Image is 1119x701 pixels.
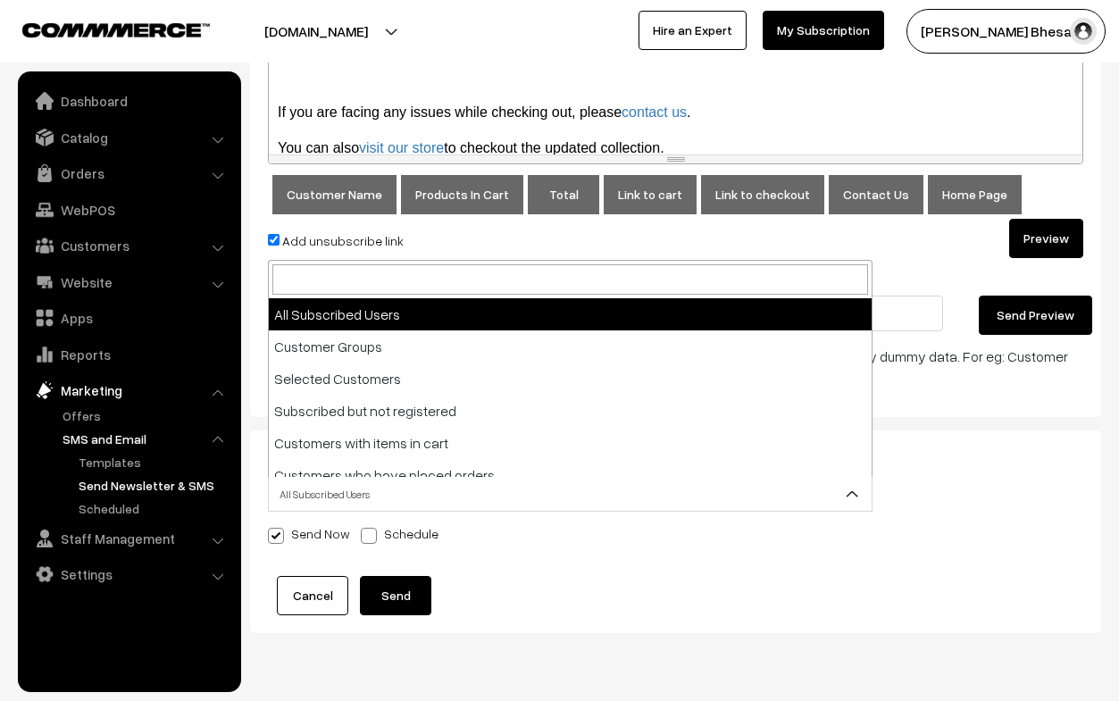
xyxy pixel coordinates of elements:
[269,427,872,459] li: Customers with items in cart
[272,175,397,214] button: Customer Name
[22,229,235,262] a: Customers
[22,266,235,298] a: Website
[269,298,872,330] li: All Subscribed Users
[278,138,1073,159] p: You can also to checkout the updated collection.
[269,330,872,363] li: Customer Groups
[22,374,235,406] a: Marketing
[22,302,235,334] a: Apps
[268,476,873,512] span: All Subscribed Users
[1009,219,1083,258] button: Preview
[763,11,884,50] a: My Subscription
[282,231,404,250] label: Add unsubscribe link
[269,479,872,510] span: All Subscribed Users
[277,576,348,615] a: Cancel
[22,522,235,555] a: Staff Management
[401,175,523,214] button: Products In Cart
[528,175,599,214] button: Total
[359,140,444,155] a: visit our store
[269,363,872,395] li: Selected Customers
[58,430,235,448] a: SMS and Email
[74,476,235,495] a: Send Newsletter & SMS
[604,175,697,214] button: Link to cart
[22,85,235,117] a: Dashboard
[22,18,179,39] a: COMMMERCE
[928,175,1022,214] button: Home Page
[22,157,235,189] a: Orders
[22,23,210,37] img: COMMMERCE
[829,175,923,214] button: Contact Us
[22,338,235,371] a: Reports
[269,155,1082,163] div: resize
[269,459,872,491] li: Customers who have placed orders
[269,395,872,427] li: Subscribed but not registered
[906,9,1106,54] button: [PERSON_NAME] Bhesani…
[278,102,1073,123] p: If you are facing any issues while checking out, please .
[202,9,430,54] button: [DOMAIN_NAME]
[360,576,431,615] button: Send
[58,406,235,425] a: Offers
[979,296,1092,335] button: Send Preview
[22,121,235,154] a: Catalog
[701,175,824,214] button: Link to checkout
[268,524,350,543] label: Send Now
[622,104,687,120] a: contact us
[74,453,235,472] a: Templates
[22,194,235,226] a: WebPOS
[22,558,235,590] a: Settings
[639,11,747,50] a: Hire an Expert
[1070,18,1097,45] img: user
[74,499,235,518] a: Scheduled
[361,524,438,543] label: Schedule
